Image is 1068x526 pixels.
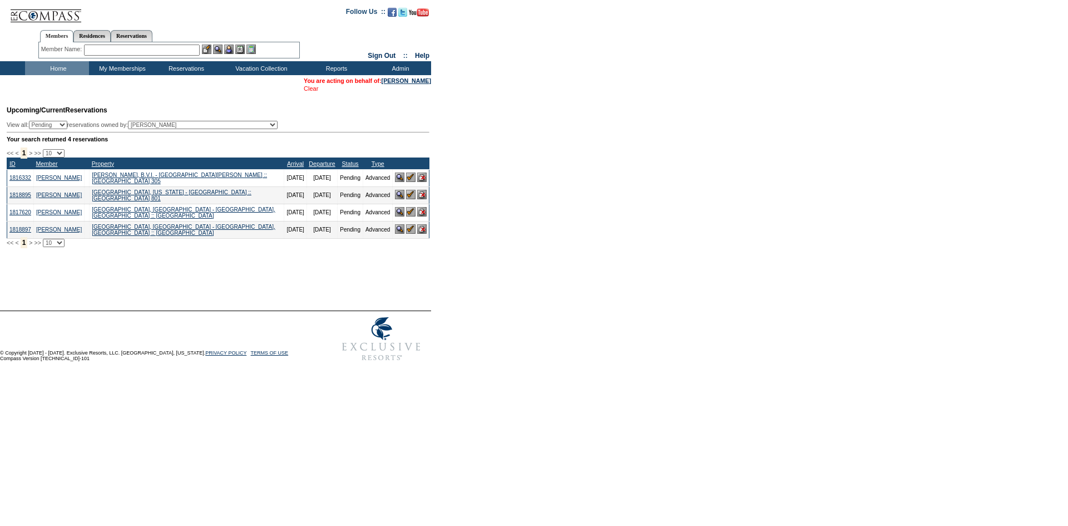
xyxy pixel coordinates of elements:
[395,190,404,199] img: View Reservation
[36,175,82,181] a: [PERSON_NAME]
[34,150,41,156] span: >>
[7,121,283,129] div: View all: reservations owned by:
[406,173,416,182] img: Confirm Reservation
[25,61,89,75] td: Home
[395,224,404,234] img: View Reservation
[409,8,429,17] img: Subscribe to our YouTube Channel
[398,8,407,17] img: Follow us on Twitter
[251,350,289,356] a: TERMS OF USE
[287,160,304,167] a: Arrival
[73,30,111,42] a: Residences
[306,169,337,186] td: [DATE]
[202,45,211,54] img: b_edit.gif
[417,207,427,217] img: Cancel Reservation
[7,136,429,142] div: Your search returned 4 reservations
[417,173,427,182] img: Cancel Reservation
[417,224,427,234] img: Cancel Reservation
[15,239,18,246] span: <
[34,239,41,246] span: >>
[363,169,392,186] td: Advanced
[284,186,306,204] td: [DATE]
[338,221,363,238] td: Pending
[342,160,358,167] a: Status
[92,189,251,201] a: [GEOGRAPHIC_DATA], [US_STATE] - [GEOGRAPHIC_DATA] :: [GEOGRAPHIC_DATA] 801
[21,148,28,159] span: 1
[224,45,234,54] img: Impersonate
[36,192,82,198] a: [PERSON_NAME]
[363,186,392,204] td: Advanced
[415,52,429,60] a: Help
[306,204,337,221] td: [DATE]
[382,77,431,84] a: [PERSON_NAME]
[29,239,32,246] span: >
[9,227,31,233] a: 1818897
[395,207,404,217] img: View Reservation
[388,11,397,18] a: Become our fan on Facebook
[306,186,337,204] td: [DATE]
[205,350,246,356] a: PRIVACY POLICY
[36,160,57,167] a: Member
[284,221,306,238] td: [DATE]
[41,45,84,54] div: Member Name:
[92,160,114,167] a: Property
[367,61,431,75] td: Admin
[303,61,367,75] td: Reports
[36,227,82,233] a: [PERSON_NAME]
[363,221,392,238] td: Advanced
[9,209,31,215] a: 1817620
[9,192,31,198] a: 1818895
[111,30,152,42] a: Reservations
[306,221,337,238] td: [DATE]
[7,239,13,246] span: <<
[406,224,416,234] img: Confirm Reservation
[304,77,431,84] span: You are acting on behalf of:
[21,237,28,248] span: 1
[217,61,303,75] td: Vacation Collection
[338,186,363,204] td: Pending
[398,11,407,18] a: Follow us on Twitter
[346,7,385,20] td: Follow Us ::
[409,11,429,18] a: Subscribe to our YouTube Channel
[92,224,275,236] a: [GEOGRAPHIC_DATA], [GEOGRAPHIC_DATA] - [GEOGRAPHIC_DATA], [GEOGRAPHIC_DATA] :: [GEOGRAPHIC_DATA]
[92,207,275,219] a: [GEOGRAPHIC_DATA], [GEOGRAPHIC_DATA] - [GEOGRAPHIC_DATA], [GEOGRAPHIC_DATA] :: [GEOGRAPHIC_DATA]
[235,45,245,54] img: Reservations
[388,8,397,17] img: Become our fan on Facebook
[284,169,306,186] td: [DATE]
[406,207,416,217] img: Confirm Reservation
[406,190,416,199] img: Confirm Reservation
[40,30,74,42] a: Members
[9,160,16,167] a: ID
[36,209,82,215] a: [PERSON_NAME]
[338,169,363,186] td: Pending
[246,45,256,54] img: b_calculator.gif
[29,150,32,156] span: >
[9,175,31,181] a: 1816332
[403,52,408,60] span: ::
[417,190,427,199] img: Cancel Reservation
[7,106,107,114] span: Reservations
[304,85,318,92] a: Clear
[309,160,335,167] a: Departure
[332,311,431,367] img: Exclusive Resorts
[213,45,222,54] img: View
[284,204,306,221] td: [DATE]
[363,204,392,221] td: Advanced
[338,204,363,221] td: Pending
[153,61,217,75] td: Reservations
[372,160,384,167] a: Type
[368,52,395,60] a: Sign Out
[7,150,13,156] span: <<
[92,172,267,184] a: [PERSON_NAME], B.V.I. - [GEOGRAPHIC_DATA][PERSON_NAME] :: [GEOGRAPHIC_DATA] 305
[89,61,153,75] td: My Memberships
[15,150,18,156] span: <
[395,173,404,182] img: View Reservation
[7,106,65,114] span: Upcoming/Current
